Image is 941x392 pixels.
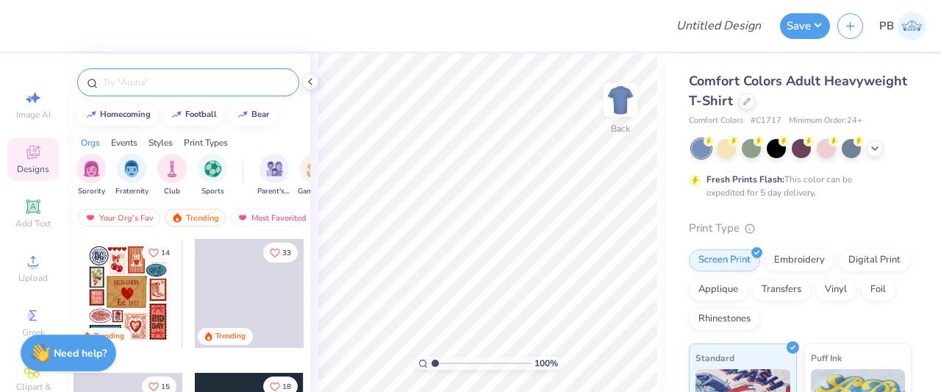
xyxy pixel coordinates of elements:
[695,350,734,366] span: Standard
[149,136,173,149] div: Styles
[115,154,149,197] button: filter button
[184,136,228,149] div: Print Types
[752,279,811,301] div: Transfers
[534,357,558,370] span: 100 %
[76,154,106,197] button: filter button
[706,173,887,199] div: This color can be expedited for 5 day delivery.
[81,136,100,149] div: Orgs
[815,279,856,301] div: Vinyl
[298,186,332,197] span: Game Day
[861,279,895,301] div: Foil
[257,154,291,197] div: filter for Parent's Weekend
[115,154,149,197] div: filter for Fraternity
[161,249,170,257] span: 14
[780,13,830,39] button: Save
[204,160,221,177] img: Sports Image
[157,154,187,197] button: filter button
[78,186,105,197] span: Sorority
[266,160,283,177] img: Parent's Weekend Image
[689,220,912,237] div: Print Type
[229,104,276,126] button: bear
[83,160,100,177] img: Sorority Image
[100,110,151,118] div: homecoming
[263,243,298,263] button: Like
[16,109,51,121] span: Image AI
[665,11,773,40] input: Untitled Design
[171,110,182,119] img: trend_line.gif
[18,272,48,284] span: Upload
[606,85,635,115] img: Back
[161,383,170,391] span: 15
[689,249,760,271] div: Screen Print
[298,154,332,197] button: filter button
[77,104,157,126] button: homecoming
[185,110,217,118] div: football
[611,122,630,135] div: Back
[237,110,248,119] img: trend_line.gif
[157,154,187,197] div: filter for Club
[257,154,291,197] button: filter button
[689,115,743,127] span: Comfort Colors
[54,346,107,360] strong: Need help?
[215,331,246,342] div: Trending
[879,12,926,40] a: PB
[751,115,781,127] span: # C1717
[94,331,124,342] div: Trending
[898,12,926,40] img: Pipyana Biswas
[85,110,97,119] img: trend_line.gif
[22,327,45,338] span: Greek
[689,308,760,330] div: Rhinestones
[282,383,291,391] span: 18
[789,115,862,127] span: Minimum Order: 24 +
[85,213,96,223] img: most_fav.gif
[282,249,291,257] span: 33
[171,213,183,223] img: trending.gif
[689,279,748,301] div: Applique
[811,350,842,366] span: Puff Ink
[165,209,226,227] div: Trending
[15,218,51,229] span: Add Text
[251,110,269,118] div: bear
[689,72,907,110] span: Comfort Colors Adult Heavyweight T-Shirt
[706,174,784,185] strong: Fresh Prints Flash:
[839,249,910,271] div: Digital Print
[111,136,137,149] div: Events
[17,163,49,175] span: Designs
[765,249,834,271] div: Embroidery
[78,209,160,227] div: Your Org's Fav
[257,186,291,197] span: Parent's Weekend
[201,186,224,197] span: Sports
[237,213,248,223] img: most_fav.gif
[198,154,227,197] div: filter for Sports
[115,186,149,197] span: Fraternity
[298,154,332,197] div: filter for Game Day
[142,243,176,263] button: Like
[307,160,323,177] img: Game Day Image
[162,104,223,126] button: football
[198,154,227,197] button: filter button
[101,75,290,90] input: Try "Alpha"
[879,18,894,35] span: PB
[76,154,106,197] div: filter for Sorority
[164,186,180,197] span: Club
[124,160,140,177] img: Fraternity Image
[230,209,313,227] div: Most Favorited
[164,160,180,177] img: Club Image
